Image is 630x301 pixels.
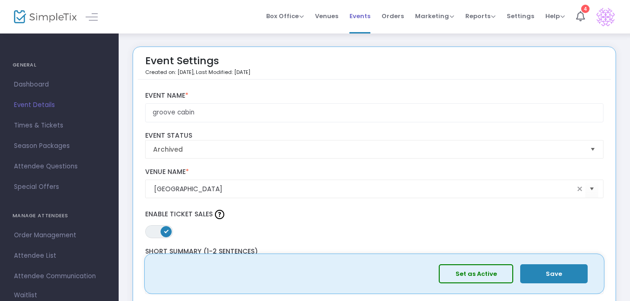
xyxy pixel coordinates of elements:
button: Select [585,180,598,199]
span: Dashboard [14,79,105,91]
span: Venues [315,4,338,28]
span: Events [349,4,370,28]
button: Save [520,264,588,283]
label: Enable Ticket Sales [145,207,604,221]
span: ON [164,229,168,234]
span: Reports [465,12,496,20]
span: , Last Modified: [DATE] [194,68,250,76]
input: Select Venue [154,184,575,194]
div: Event Settings [145,52,250,79]
label: Event Name [145,92,604,100]
span: clear [574,183,585,194]
span: Times & Tickets [14,120,105,132]
span: Attendee Communication [14,270,105,282]
span: Attendee List [14,250,105,262]
label: Event Status [145,132,604,140]
p: Created on: [DATE] [145,68,250,76]
button: Select [586,140,599,158]
span: Event Details [14,99,105,111]
span: Waitlist [14,291,37,300]
span: Orders [382,4,404,28]
span: Box Office [266,12,304,20]
span: Settings [507,4,534,28]
span: Order Management [14,229,105,241]
span: Help [545,12,565,20]
img: question-mark [215,210,224,219]
button: Set as Active [439,264,513,283]
input: Enter Event Name [145,103,604,122]
label: Venue Name [145,168,604,176]
div: 4 [581,5,590,13]
span: Attendee Questions [14,161,105,173]
span: Special Offers [14,181,105,193]
span: Archived [153,145,583,154]
span: Season Packages [14,140,105,152]
span: Short Summary (1-2 Sentences) [145,247,258,256]
span: Marketing [415,12,454,20]
h4: GENERAL [13,56,106,74]
h4: MANAGE ATTENDEES [13,207,106,225]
